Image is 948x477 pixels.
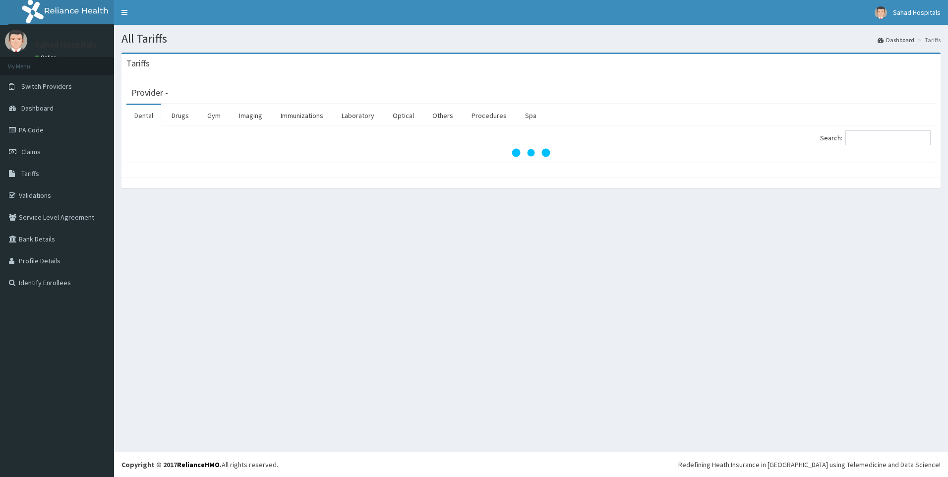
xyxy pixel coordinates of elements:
[21,104,54,113] span: Dashboard
[121,32,941,45] h1: All Tariffs
[875,6,887,19] img: User Image
[511,133,551,173] svg: audio-loading
[820,130,931,145] label: Search:
[114,452,948,477] footer: All rights reserved.
[199,105,229,126] a: Gym
[273,105,331,126] a: Immunizations
[334,105,382,126] a: Laboratory
[385,105,422,126] a: Optical
[35,54,59,61] a: Online
[517,105,544,126] a: Spa
[177,460,220,469] a: RelianceHMO
[678,460,941,470] div: Redefining Heath Insurance in [GEOGRAPHIC_DATA] using Telemedicine and Data Science!
[126,105,161,126] a: Dental
[424,105,461,126] a: Others
[21,82,72,91] span: Switch Providers
[131,88,168,97] h3: Provider -
[464,105,515,126] a: Procedures
[35,40,97,49] p: Sahad Hospitals
[21,169,39,178] span: Tariffs
[915,36,941,44] li: Tariffs
[845,130,931,145] input: Search:
[231,105,270,126] a: Imaging
[21,147,41,156] span: Claims
[164,105,197,126] a: Drugs
[878,36,914,44] a: Dashboard
[126,59,150,68] h3: Tariffs
[121,460,222,469] strong: Copyright © 2017 .
[5,30,27,52] img: User Image
[893,8,941,17] span: Sahad Hospitals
